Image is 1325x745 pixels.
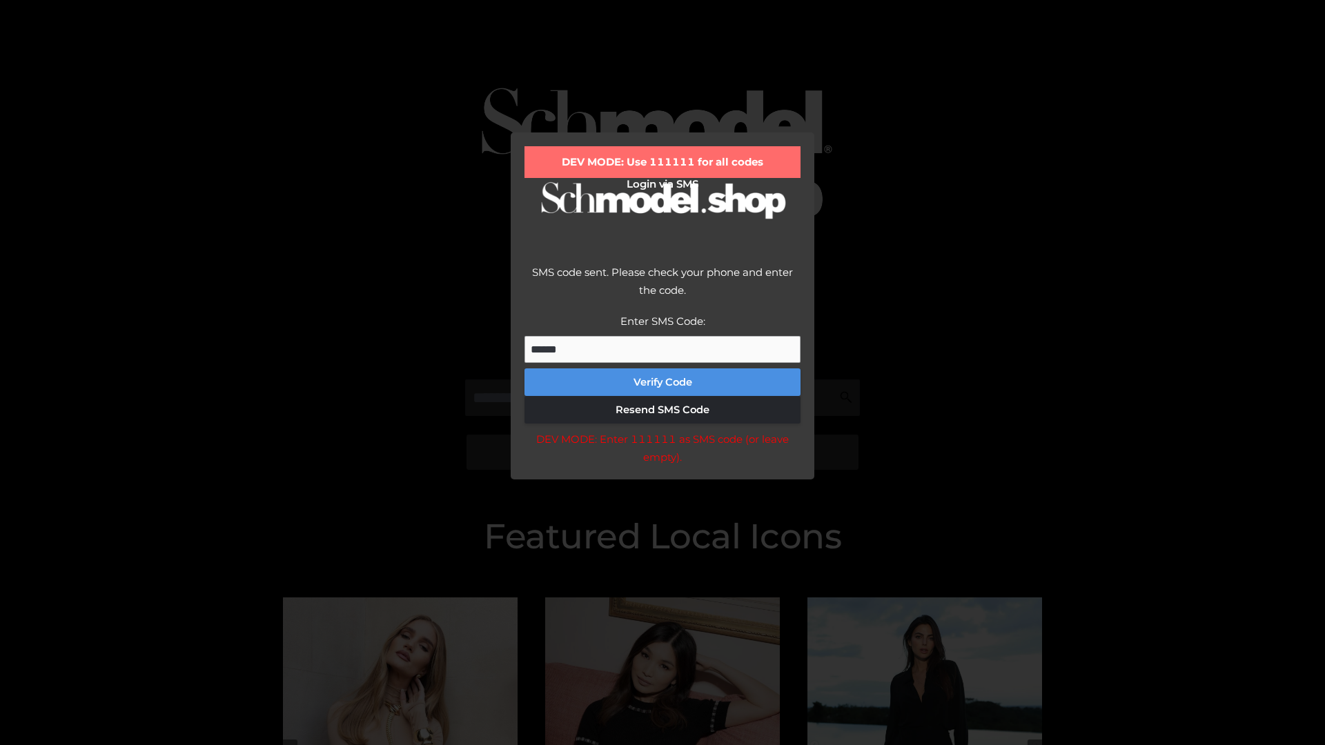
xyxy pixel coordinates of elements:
[524,396,801,424] button: Resend SMS Code
[524,146,801,178] div: DEV MODE: Use 111111 for all codes
[620,315,705,328] label: Enter SMS Code:
[524,430,801,466] div: DEV MODE: Enter 111111 as SMS code (or leave empty).
[524,178,801,190] h2: Login via SMS
[524,264,801,312] div: SMS code sent. Please check your phone and enter the code.
[524,368,801,396] button: Verify Code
